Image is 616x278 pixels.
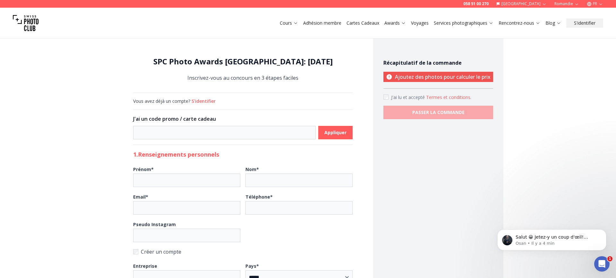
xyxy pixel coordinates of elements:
[133,229,240,242] input: Pseudo Instagram
[383,94,389,100] input: Accept terms
[496,19,543,28] button: Rencontrez-nous
[133,150,353,159] h2: 1. Renseignements personnels
[383,59,493,67] h4: Récapitulatif de la commande
[245,194,273,200] b: Téléphone *
[133,166,154,172] b: Prénom *
[133,263,157,269] b: Entreprise
[384,20,406,26] a: Awards
[594,256,610,272] iframe: Intercom live chat
[133,115,353,123] h3: J'ai un code promo / carte cadeau
[488,216,616,261] iframe: Intercom notifications message
[346,20,379,26] a: Cartes Cadeaux
[133,56,353,82] div: Inscrivez-vous au concours en 3 étapes faciles
[280,20,298,26] a: Cours
[133,174,240,187] input: Prénom*
[245,263,259,269] b: Pays *
[133,201,240,215] input: Email*
[245,201,353,215] input: Téléphone*
[301,19,344,28] button: Adhésion membre
[566,19,603,28] button: S'identifier
[245,166,259,172] b: Nom *
[545,20,561,26] a: Blog
[13,10,38,36] img: Swiss photo club
[324,129,346,136] b: Appliquer
[383,106,493,119] button: PASSER LA COMMANDE
[607,256,612,261] span: 1
[412,109,465,116] b: PASSER LA COMMANDE
[543,19,564,28] button: Blog
[434,20,493,26] a: Services photographiques
[192,98,216,104] button: S'identifier
[411,20,429,26] a: Voyages
[303,20,341,26] a: Adhésion membre
[133,249,138,254] input: Créer un compte
[499,20,540,26] a: Rencontrez-nous
[344,19,382,28] button: Cartes Cadeaux
[277,19,301,28] button: Cours
[382,19,408,28] button: Awards
[318,126,353,139] button: Appliquer
[431,19,496,28] button: Services photographiques
[133,56,353,67] h1: SPC Photo Awards [GEOGRAPHIC_DATA]: [DATE]
[133,221,176,227] b: Pseudo Instagram
[133,98,353,104] div: Vous avez déjà un compte?
[133,247,353,256] label: Créer un compte
[383,72,493,82] p: Ajoutez des photos pour calculer le prix
[391,94,426,100] span: J'ai lu et accepté
[408,19,431,28] button: Voyages
[133,194,148,200] b: Email *
[463,1,489,6] a: 058 51 00 270
[426,94,471,101] button: Accept termsJ'ai lu et accepté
